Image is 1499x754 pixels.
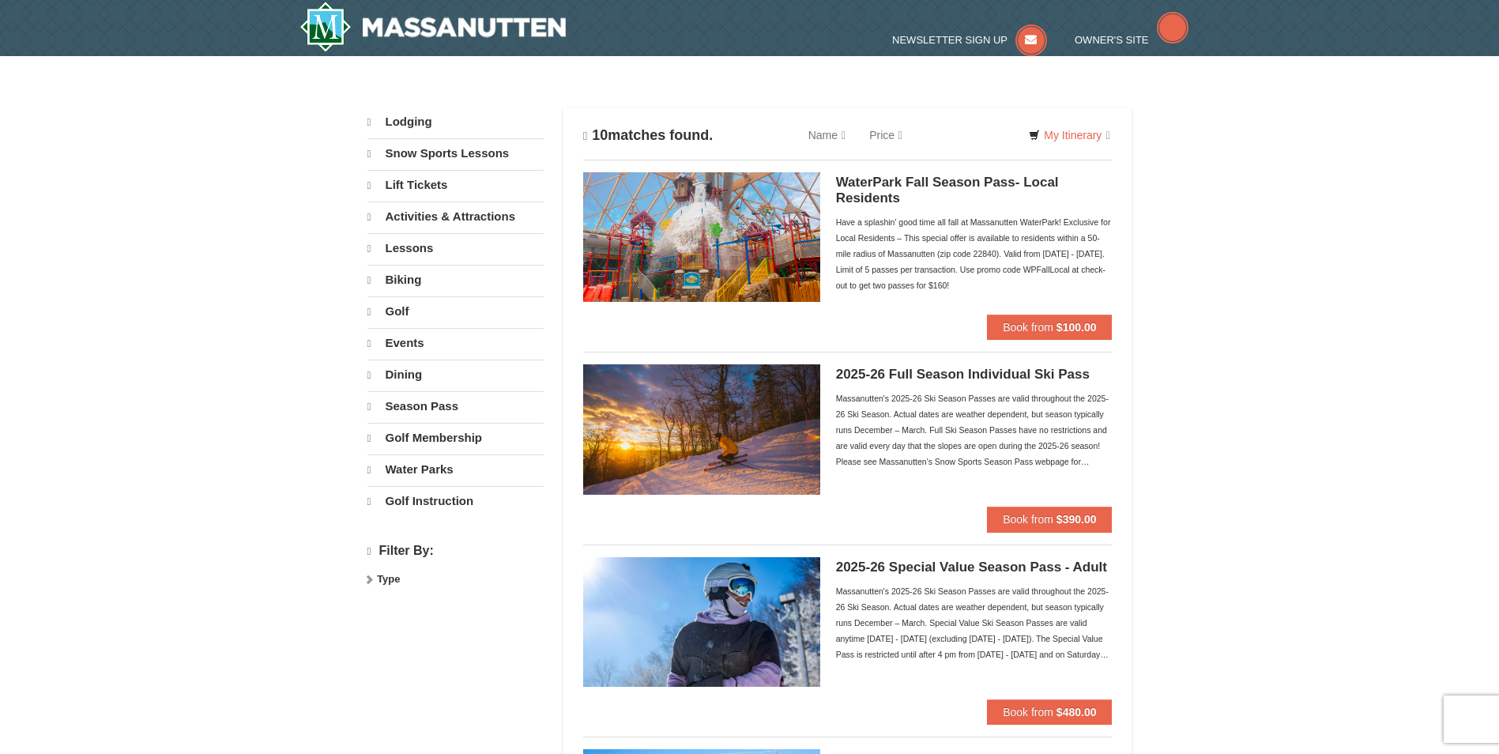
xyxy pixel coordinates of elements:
[367,328,544,358] a: Events
[1003,706,1053,718] span: Book from
[892,34,1047,46] a: Newsletter Sign Up
[583,172,820,302] img: 6619937-212-8c750e5f.jpg
[367,486,544,516] a: Golf Instruction
[836,560,1113,575] h5: 2025-26 Special Value Season Pass - Adult
[367,391,544,421] a: Season Pass
[1019,123,1120,147] a: My Itinerary
[367,265,544,295] a: Biking
[367,296,544,326] a: Golf
[797,119,857,151] a: Name
[1003,513,1053,526] span: Book from
[367,423,544,453] a: Golf Membership
[367,454,544,484] a: Water Parks
[583,557,820,687] img: 6619937-198-dda1df27.jpg
[1075,34,1188,46] a: Owner's Site
[1056,706,1097,718] strong: $480.00
[367,138,544,168] a: Snow Sports Lessons
[836,214,1113,293] div: Have a splashin' good time all fall at Massanutten WaterPark! Exclusive for Local Residents – Thi...
[1003,321,1053,334] span: Book from
[836,175,1113,206] h5: WaterPark Fall Season Pass- Local Residents
[299,2,567,52] a: Massanutten Resort
[892,34,1007,46] span: Newsletter Sign Up
[299,2,567,52] img: Massanutten Resort Logo
[367,544,544,559] h4: Filter By:
[367,233,544,263] a: Lessons
[987,315,1112,340] button: Book from $100.00
[987,507,1112,532] button: Book from $390.00
[987,699,1112,725] button: Book from $480.00
[367,202,544,232] a: Activities & Attractions
[1056,321,1097,334] strong: $100.00
[836,367,1113,383] h5: 2025-26 Full Season Individual Ski Pass
[1075,34,1149,46] span: Owner's Site
[377,573,400,585] strong: Type
[367,170,544,200] a: Lift Tickets
[367,107,544,137] a: Lodging
[1056,513,1097,526] strong: $390.00
[367,360,544,390] a: Dining
[857,119,914,151] a: Price
[836,583,1113,662] div: Massanutten's 2025-26 Ski Season Passes are valid throughout the 2025-26 Ski Season. Actual dates...
[836,390,1113,469] div: Massanutten's 2025-26 Ski Season Passes are valid throughout the 2025-26 Ski Season. Actual dates...
[583,364,820,494] img: 6619937-208-2295c65e.jpg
